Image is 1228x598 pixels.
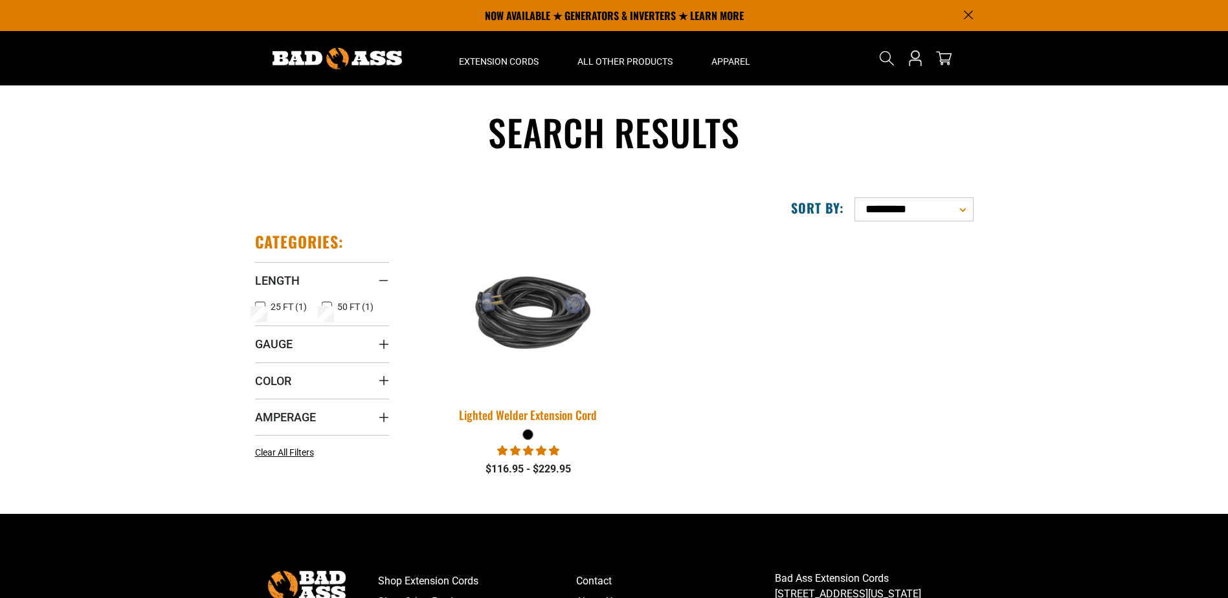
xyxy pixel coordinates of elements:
[255,410,316,425] span: Amperage
[271,302,307,311] span: 25 FT (1)
[440,31,558,85] summary: Extension Cords
[255,362,389,399] summary: Color
[576,571,775,592] a: Contact
[337,302,374,311] span: 50 FT (1)
[692,31,770,85] summary: Apparel
[273,48,402,69] img: Bad Ass Extension Cords
[449,461,608,477] div: $116.95 - $229.95
[791,199,844,216] label: Sort by:
[876,48,897,69] summary: Search
[255,273,300,288] span: Length
[255,337,293,351] span: Gauge
[255,232,344,252] h2: Categories:
[255,262,389,298] summary: Length
[438,258,619,368] img: black
[255,399,389,435] summary: Amperage
[497,445,559,457] span: 5.00 stars
[711,56,750,67] span: Apparel
[558,31,692,85] summary: All Other Products
[255,326,389,362] summary: Gauge
[255,373,291,388] span: Color
[255,446,319,460] a: Clear All Filters
[449,409,608,421] div: Lighted Welder Extension Cord
[449,232,608,428] a: black Lighted Welder Extension Cord
[577,56,673,67] span: All Other Products
[378,571,577,592] a: Shop Extension Cords
[459,56,539,67] span: Extension Cords
[255,447,314,458] span: Clear All Filters
[255,109,974,156] h1: Search results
